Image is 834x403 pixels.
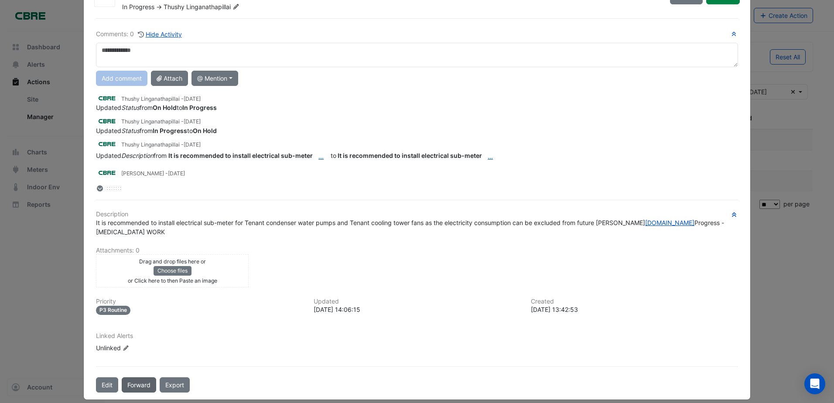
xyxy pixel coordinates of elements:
strong: In Progress [182,104,217,111]
h6: Created [531,298,738,305]
span: It is recommended to install electrical sub-meter [338,152,499,159]
strong: On Hold [153,104,177,111]
strong: In Progress [153,127,187,134]
h6: Description [96,211,738,218]
img: CBRE Charter Hall [96,93,118,103]
img: CBRE Charter Hall [96,116,118,126]
button: Edit [96,377,118,393]
button: ... [313,149,329,164]
button: Attach [151,71,188,86]
a: [DOMAIN_NAME] [645,219,694,226]
strong: On Hold [193,127,217,134]
h6: Linked Alerts [96,332,738,340]
fa-icon: Edit Linked Alerts [123,345,129,352]
button: Forward [122,377,156,393]
small: Thushy Linganathapillai - [121,95,201,103]
span: Updated from to [96,127,217,134]
small: [PERSON_NAME] - [121,170,185,178]
div: [DATE] 14:06:15 [314,305,521,314]
em: Status [121,104,140,111]
em: Status [121,127,140,134]
div: Open Intercom Messenger [804,373,825,394]
small: or Click here to then Paste an image [128,277,217,284]
img: CBRE Charter Hall [96,168,118,178]
span: It is recommended to install electrical sub-meter [168,152,331,159]
div: Unlinked [96,343,201,352]
span: Thushy [164,3,185,10]
img: CBRE Charter Hall [96,139,118,149]
div: [DATE] 13:42:53 [531,305,738,314]
h6: Priority [96,298,303,305]
a: Export [160,377,190,393]
button: @ Mention [191,71,238,86]
em: Description [121,152,154,159]
span: to [96,152,499,159]
span: 2025-07-15 10:02:48 [184,118,201,125]
span: In Progress [122,3,154,10]
button: Hide Activity [137,29,182,39]
span: Updated from [96,152,167,159]
div: Comments: 0 [96,29,182,39]
button: Choose files [154,266,191,276]
span: Updated from to [96,104,217,111]
div: P3 Routine [96,306,130,315]
button: ... [482,149,499,164]
small: Thushy Linganathapillai - [121,141,201,149]
small: Drag and drop files here or [139,258,206,265]
span: -> [156,3,162,10]
span: 2025-07-15 10:02:41 [184,141,201,148]
span: 2025-06-04 13:42:53 [168,170,185,177]
span: 2025-07-18 14:06:15 [184,96,201,102]
small: Thushy Linganathapillai - [121,118,201,126]
span: Linganathapillai [186,3,241,11]
h6: Updated [314,298,521,305]
fa-layers: More [96,185,104,191]
span: It is recommended to install electrical sub-meter for Tenant condenser water pumps and Tenant coo... [96,219,724,236]
h6: Attachments: 0 [96,247,738,254]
